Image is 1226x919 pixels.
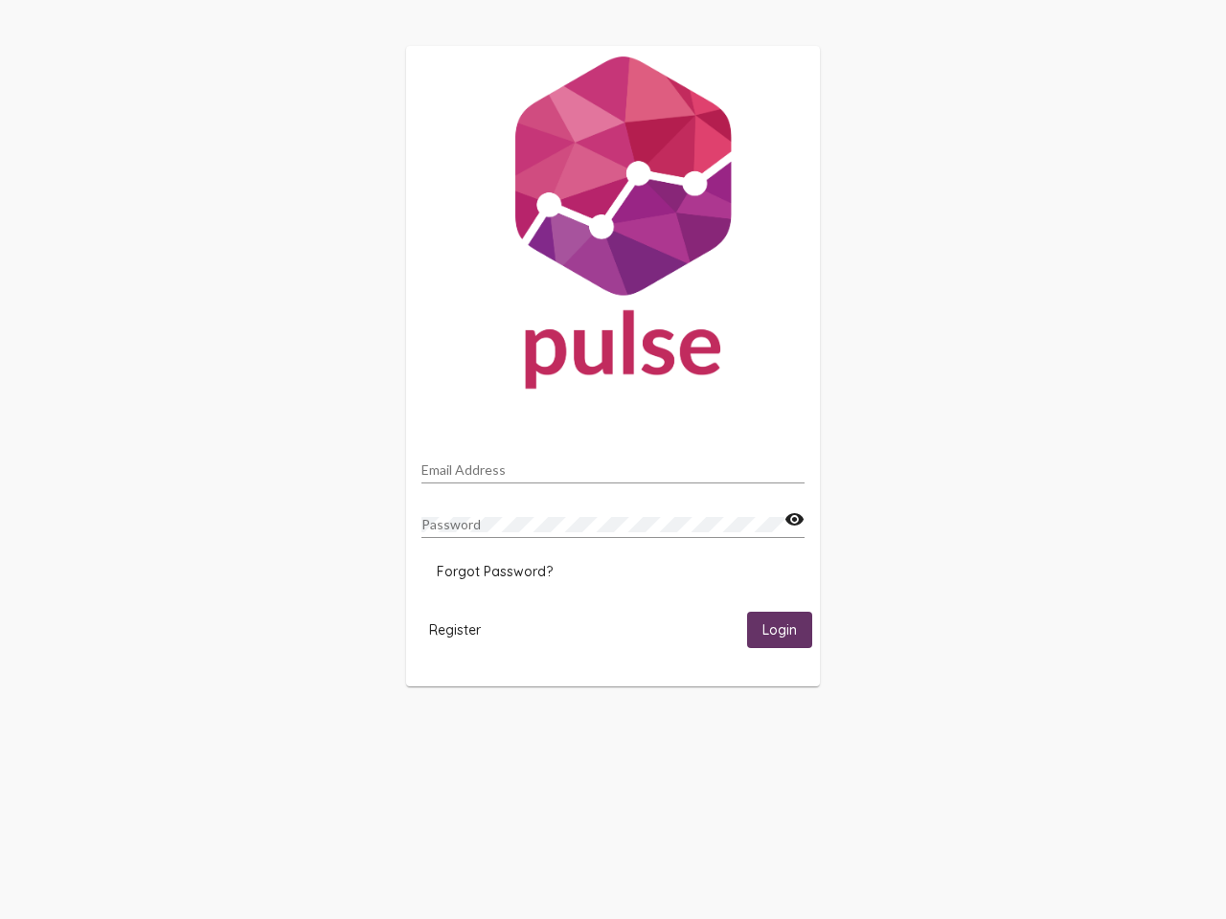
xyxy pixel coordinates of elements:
[762,622,797,639] span: Login
[747,612,812,647] button: Login
[429,621,481,639] span: Register
[784,508,805,531] mat-icon: visibility
[421,554,568,589] button: Forgot Password?
[437,563,553,580] span: Forgot Password?
[414,612,496,647] button: Register
[406,46,820,408] img: Pulse For Good Logo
